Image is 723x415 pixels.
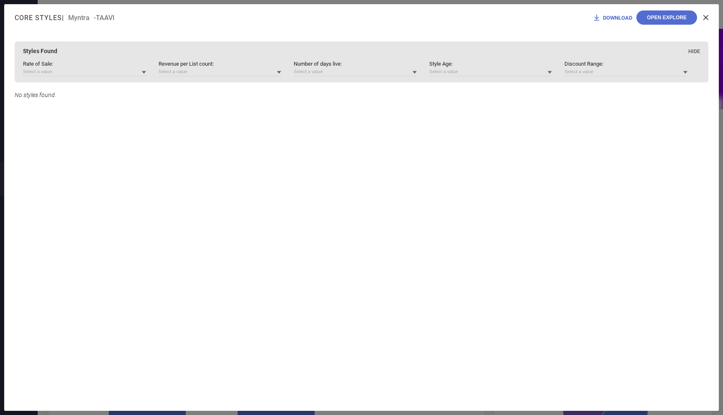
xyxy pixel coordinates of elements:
[294,67,417,76] input: Select a value
[603,15,632,21] span: DOWNLOAD
[23,61,146,67] span: Rate of Sale :
[68,14,90,22] span: Myntra
[636,10,697,25] button: Open Explore
[159,61,282,67] span: Revenue per List count :
[592,13,632,22] div: Download
[15,14,68,22] h1: Core Styles |
[23,67,146,76] input: Select a value
[23,48,57,54] span: Styles Found
[159,67,282,76] input: Select a value
[429,67,552,76] input: Select a value
[294,61,417,67] span: Number of days live :
[564,67,687,76] input: Select a value
[15,92,56,98] span: No styles found.
[429,61,552,67] span: Style Age :
[688,48,700,54] span: Hide
[94,14,115,22] span: - TAAVI
[564,61,687,67] span: Discount Range :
